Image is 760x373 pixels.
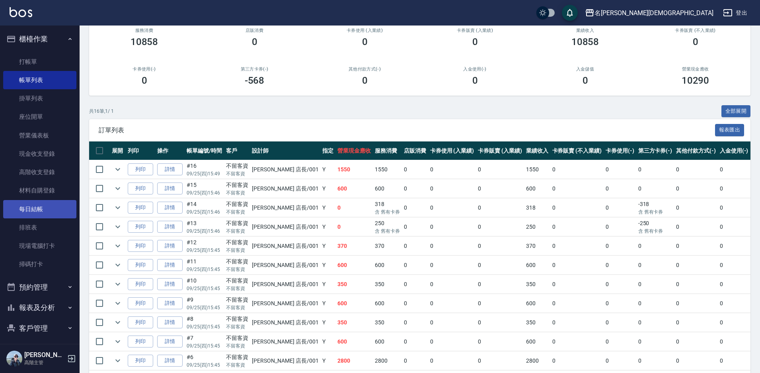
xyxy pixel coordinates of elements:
td: [PERSON_NAME] 店長 /001 [250,313,320,332]
td: 0 [550,313,604,332]
td: 0 [718,313,750,332]
td: 0 [674,256,718,275]
div: 不留客資 [226,219,248,228]
td: 0 [402,275,428,294]
td: Y [320,179,335,198]
td: 0 [674,218,718,236]
p: 含 舊有卡券 [638,228,672,235]
h3: 0 [583,75,588,86]
td: 600 [373,256,402,275]
td: 0 [674,237,718,255]
td: 0 [550,179,604,198]
td: [PERSON_NAME] 店長 /001 [250,237,320,255]
td: 600 [373,179,402,198]
td: #8 [185,313,224,332]
p: 含 舊有卡券 [375,228,400,235]
th: 列印 [126,141,155,160]
button: 全部展開 [721,105,751,118]
td: 0 [428,351,476,370]
td: Y [320,275,335,294]
td: Y [320,160,335,179]
p: 不留客資 [226,266,248,273]
td: 0 [636,275,674,294]
h2: 入金使用(-) [429,67,520,72]
td: 0 [402,351,428,370]
td: 350 [335,313,373,332]
h2: 入金儲值 [540,67,631,72]
td: 0 [604,218,636,236]
td: #12 [185,237,224,255]
p: 不留客資 [226,304,248,311]
a: 高階收支登錄 [3,163,76,181]
p: 09/25 (四) 15:45 [187,323,222,330]
td: 0 [335,198,373,217]
div: 不留客資 [226,257,248,266]
td: 0 [604,237,636,255]
td: 0 [476,275,524,294]
td: 2800 [373,351,402,370]
th: 第三方卡券(-) [636,141,674,160]
td: 0 [674,275,718,294]
th: 卡券使用 (入業績) [428,141,476,160]
td: [PERSON_NAME] 店長 /001 [250,275,320,294]
td: #9 [185,294,224,313]
td: 0 [402,198,428,217]
td: 0 [604,351,636,370]
button: expand row [112,336,124,347]
th: 店販消費 [402,141,428,160]
p: 09/25 (四) 15:46 [187,189,222,196]
td: 0 [636,160,674,179]
td: 0 [476,179,524,198]
td: 0 [402,179,428,198]
div: 不留客資 [226,353,248,361]
th: 其他付款方式(-) [674,141,718,160]
td: Y [320,198,335,217]
td: 600 [373,294,402,313]
td: [PERSON_NAME] 店長 /001 [250,179,320,198]
h3: 10858 [131,36,158,47]
td: [PERSON_NAME] 店長 /001 [250,218,320,236]
p: 不留客資 [226,208,248,216]
a: 詳情 [157,336,183,348]
h2: 業績收入 [540,28,631,33]
h2: 店販消費 [209,28,300,33]
button: expand row [112,259,124,271]
h2: 第三方卡券(-) [209,67,300,72]
td: 0 [636,313,674,332]
td: 0 [428,332,476,351]
td: 0 [428,256,476,275]
td: 370 [373,237,402,255]
div: 不留客資 [226,181,248,189]
p: 含 舊有卡券 [375,208,400,216]
td: 0 [476,294,524,313]
td: 250 [524,218,550,236]
td: 600 [335,179,373,198]
td: 0 [550,332,604,351]
td: 0 [718,275,750,294]
td: Y [320,294,335,313]
th: 卡券使用(-) [604,141,636,160]
td: 250 [373,218,402,236]
button: 列印 [128,163,153,176]
div: 不留客資 [226,238,248,247]
a: 營業儀表板 [3,126,76,145]
td: 0 [402,256,428,275]
a: 掛單列表 [3,89,76,108]
td: 0 [476,218,524,236]
td: 600 [373,332,402,351]
a: 詳情 [157,240,183,252]
td: 0 [402,332,428,351]
td: 0 [604,160,636,179]
button: expand row [112,202,124,214]
td: [PERSON_NAME] 店長 /001 [250,198,320,217]
h3: 0 [472,75,478,86]
div: 不留客資 [226,315,248,323]
td: 600 [524,294,550,313]
td: 0 [550,160,604,179]
td: 0 [636,351,674,370]
a: 打帳單 [3,53,76,71]
td: 0 [428,294,476,313]
p: 09/25 (四) 15:46 [187,208,222,216]
a: 詳情 [157,183,183,195]
td: Y [320,237,335,255]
